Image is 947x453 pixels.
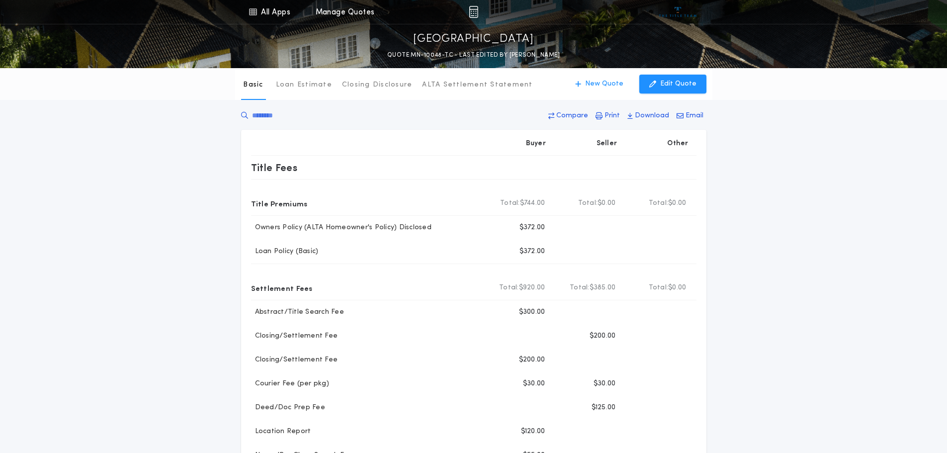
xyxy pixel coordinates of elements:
button: Print [593,107,623,125]
img: vs-icon [659,7,696,17]
p: $200.00 [590,331,616,341]
b: Total: [500,198,520,208]
p: ALTA Settlement Statement [422,80,532,90]
p: $120.00 [521,427,545,437]
button: New Quote [565,75,633,93]
span: $385.00 [590,283,616,293]
p: New Quote [585,79,623,89]
b: Total: [578,198,598,208]
span: $744.00 [520,198,545,208]
p: [GEOGRAPHIC_DATA] [413,31,534,47]
p: Title Premiums [251,195,308,211]
span: $0.00 [668,198,686,208]
p: Basic [243,80,263,90]
p: Buyer [526,139,546,149]
p: Closing/Settlement Fee [251,355,338,365]
p: Courier Fee (per pkg) [251,379,329,389]
p: $200.00 [519,355,545,365]
b: Total: [570,283,590,293]
p: $30.00 [523,379,545,389]
p: Settlement Fees [251,280,313,296]
span: $0.00 [598,198,615,208]
span: $0.00 [668,283,686,293]
button: Edit Quote [639,75,706,93]
span: $920.00 [519,283,545,293]
p: Print [604,111,620,121]
button: Email [674,107,706,125]
p: Edit Quote [660,79,696,89]
p: $300.00 [519,307,545,317]
p: $372.00 [519,223,545,233]
p: Compare [556,111,588,121]
p: Closing/Settlement Fee [251,331,338,341]
p: Seller [597,139,617,149]
p: Abstract/Title Search Fee [251,307,344,317]
button: Compare [545,107,591,125]
p: QUOTE MN-10048-TC - LAST EDITED BY [PERSON_NAME] [387,50,560,60]
p: Title Fees [251,160,298,176]
p: Download [635,111,669,121]
p: Loan Estimate [276,80,332,90]
p: Email [686,111,703,121]
b: Total: [499,283,519,293]
p: Location Report [251,427,311,437]
p: Owners Policy (ALTA Homeowner's Policy) Disclosed [251,223,431,233]
p: Other [667,139,688,149]
img: img [469,6,478,18]
b: Total: [649,198,669,208]
p: $30.00 [594,379,616,389]
p: $125.00 [592,403,616,413]
p: Deed/Doc Prep Fee [251,403,325,413]
p: Closing Disclosure [342,80,413,90]
p: Loan Policy (Basic) [251,247,319,257]
p: $372.00 [519,247,545,257]
b: Total: [649,283,669,293]
button: Download [624,107,672,125]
